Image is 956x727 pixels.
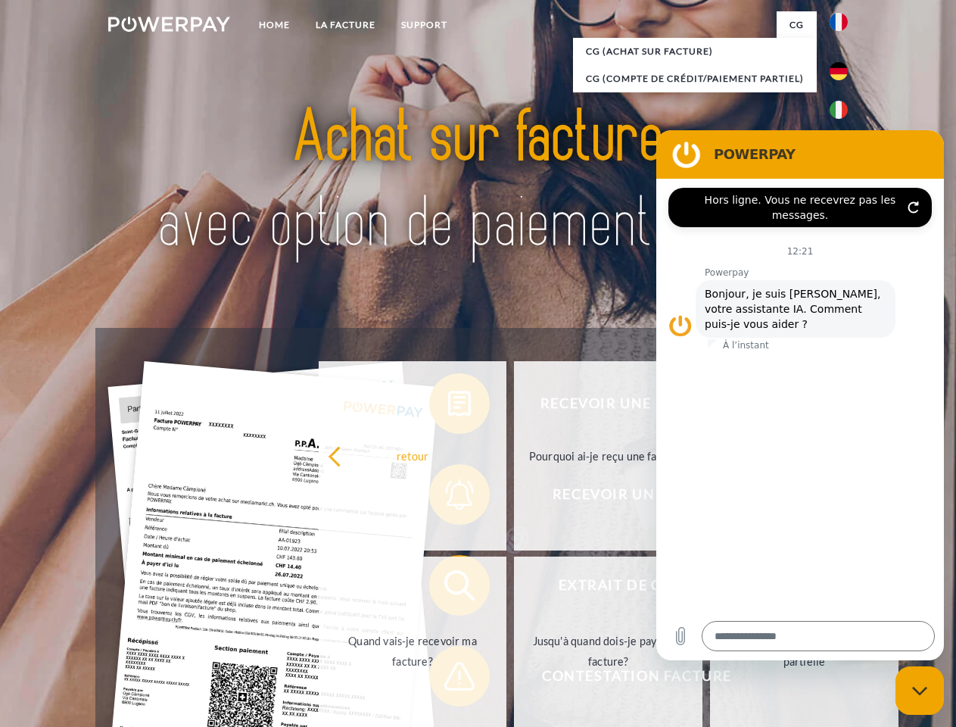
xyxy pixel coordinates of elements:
div: Pourquoi ai-je reçu une facture? [523,445,693,466]
iframe: Fenêtre de messagerie [656,130,944,660]
div: retour [328,445,498,466]
img: title-powerpay_fr.svg [145,73,811,290]
iframe: Bouton de lancement de la fenêtre de messagerie, conversation en cours [895,666,944,715]
img: de [830,62,848,80]
div: Jusqu'à quand dois-je payer ma facture? [523,631,693,672]
a: CG (achat sur facture) [573,38,817,65]
a: LA FACTURE [303,11,388,39]
img: it [830,101,848,119]
a: CG [777,11,817,39]
img: fr [830,13,848,31]
div: Quand vais-je recevoir ma facture? [328,631,498,672]
img: logo-powerpay-white.svg [108,17,230,32]
a: Home [246,11,303,39]
a: CG (Compte de crédit/paiement partiel) [573,65,817,92]
a: Support [388,11,460,39]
